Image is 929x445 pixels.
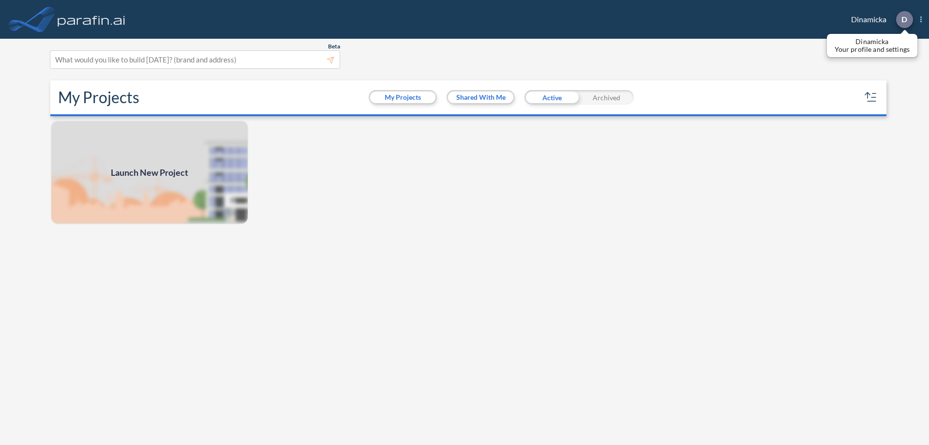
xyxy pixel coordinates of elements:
[863,90,879,105] button: sort
[448,92,513,103] button: Shared With Me
[835,46,910,53] p: Your profile and settings
[50,120,249,225] img: add
[111,166,188,179] span: Launch New Project
[50,120,249,225] a: Launch New Project
[524,90,579,105] div: Active
[835,38,910,46] p: Dinamicka
[579,90,634,105] div: Archived
[58,88,139,107] h2: My Projects
[370,92,435,103] button: My Projects
[901,15,907,24] p: D
[328,43,340,50] span: Beta
[837,11,922,28] div: Dinamicka
[56,10,127,29] img: logo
